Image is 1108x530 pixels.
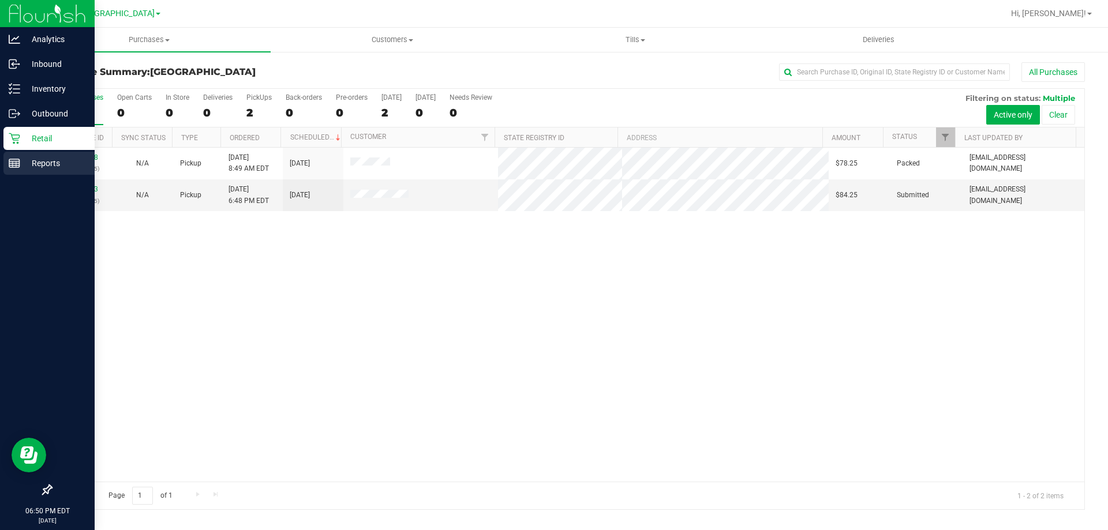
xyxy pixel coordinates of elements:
[136,159,149,167] span: Not Applicable
[897,190,929,201] span: Submitted
[504,134,564,142] a: State Registry ID
[969,152,1077,174] span: [EMAIL_ADDRESS][DOMAIN_NAME]
[76,9,155,18] span: [GEOGRAPHIC_DATA]
[9,33,20,45] inline-svg: Analytics
[286,93,322,102] div: Back-orders
[203,106,233,119] div: 0
[290,190,310,201] span: [DATE]
[229,184,269,206] span: [DATE] 6:48 PM EDT
[136,191,149,199] span: Not Applicable
[1011,9,1086,18] span: Hi, [PERSON_NAME]!
[450,106,492,119] div: 0
[12,438,46,472] iframe: Resource center
[121,134,166,142] a: Sync Status
[132,487,153,505] input: 1
[9,58,20,70] inline-svg: Inbound
[271,28,514,52] a: Customers
[5,516,89,525] p: [DATE]
[290,158,310,169] span: [DATE]
[9,108,20,119] inline-svg: Outbound
[286,106,322,119] div: 0
[969,184,1077,206] span: [EMAIL_ADDRESS][DOMAIN_NAME]
[415,93,436,102] div: [DATE]
[897,158,920,169] span: Packed
[381,93,402,102] div: [DATE]
[836,158,858,169] span: $78.25
[617,127,822,148] th: Address
[117,93,152,102] div: Open Carts
[1043,93,1075,103] span: Multiple
[117,106,152,119] div: 0
[9,83,20,95] inline-svg: Inventory
[246,93,272,102] div: PickUps
[203,93,233,102] div: Deliveries
[99,487,182,505] span: Page of 1
[5,506,89,516] p: 06:50 PM EDT
[230,134,260,142] a: Ordered
[936,127,955,147] a: Filter
[832,134,860,142] a: Amount
[1042,105,1075,125] button: Clear
[180,190,201,201] span: Pickup
[336,93,368,102] div: Pre-orders
[20,156,89,170] p: Reports
[965,93,1040,103] span: Filtering on status:
[66,153,98,161] a: 11996928
[350,133,386,141] a: Customer
[20,82,89,96] p: Inventory
[20,32,89,46] p: Analytics
[246,106,272,119] div: 2
[1008,487,1073,504] span: 1 - 2 of 2 items
[51,67,395,77] h3: Purchase Summary:
[986,105,1040,125] button: Active only
[20,107,89,121] p: Outbound
[779,63,1010,81] input: Search Purchase ID, Original ID, State Registry ID or Customer Name...
[476,127,495,147] a: Filter
[180,158,201,169] span: Pickup
[9,133,20,144] inline-svg: Retail
[166,106,189,119] div: 0
[9,157,20,169] inline-svg: Reports
[847,35,910,45] span: Deliveries
[271,35,513,45] span: Customers
[836,190,858,201] span: $84.25
[892,133,917,141] a: Status
[757,28,1000,52] a: Deliveries
[450,93,492,102] div: Needs Review
[136,190,149,201] button: N/A
[66,185,98,193] a: 12001053
[336,106,368,119] div: 0
[136,158,149,169] button: N/A
[20,131,89,145] p: Retail
[964,134,1023,142] a: Last Updated By
[166,93,189,102] div: In Store
[415,106,436,119] div: 0
[1021,62,1085,82] button: All Purchases
[150,66,256,77] span: [GEOGRAPHIC_DATA]
[28,35,271,45] span: Purchases
[28,28,271,52] a: Purchases
[381,106,402,119] div: 2
[229,152,269,174] span: [DATE] 8:49 AM EDT
[514,35,756,45] span: Tills
[514,28,757,52] a: Tills
[20,57,89,71] p: Inbound
[181,134,198,142] a: Type
[290,133,343,141] a: Scheduled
